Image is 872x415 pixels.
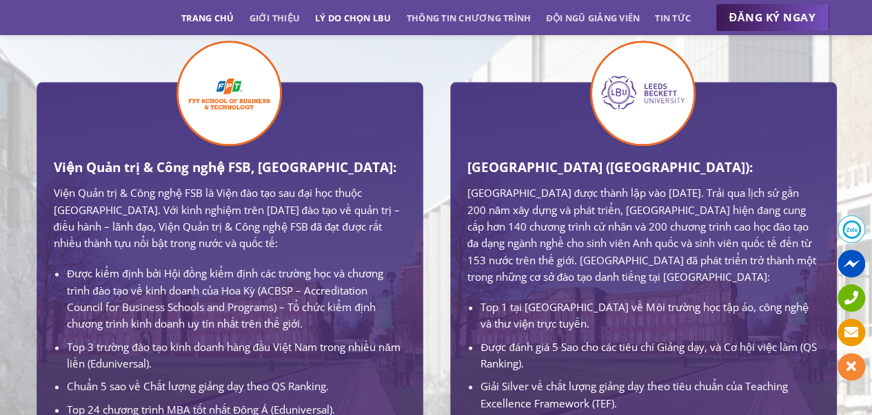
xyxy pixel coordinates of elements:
[480,299,818,332] li: Top 1 tại [GEOGRAPHIC_DATA] về Môi trường học tập ảo, công nghệ và thư viện trực tuyến.
[480,339,818,372] li: Được đánh giá 5 Sao cho các tiêu chí Giảng dạy, và Cơ hội việc làm (QS Ranking).
[67,339,405,372] li: Top 3 trường đào tạo kinh doanh hàng đầu Việt Nam trong nhiều năm liền (Eduniversal).
[467,184,819,285] p: [GEOGRAPHIC_DATA] được thành lập vào [DATE]. Trải qua lịch sử gần 200 năm xây dựng và phát triển,...
[54,157,405,178] h3: Viện Quản trị & Công nghệ FSB, [GEOGRAPHIC_DATA]:
[67,265,405,332] li: Được kiểm định bởi Hội đồng kiểm định các trường học và chương trình đào tạo về kinh doanh của Ho...
[181,6,234,30] a: Trang chủ
[655,6,691,30] a: Tin tức
[546,6,640,30] a: Đội ngũ giảng viên
[67,378,405,394] li: Chuẩn 5 sao về Chất lượng giảng dạy theo QS Ranking.
[480,378,818,412] li: Giải Silver về chất lượng giảng dạy theo tiêu chuẩn của Teaching Excellence Framework (TEF).
[407,6,531,30] a: Thông tin chương trình
[315,6,392,30] a: Lý do chọn LBU
[249,6,300,30] a: Giới thiệu
[54,184,405,251] p: Viện Quản trị & Công nghệ FSB là Viện đào tạo sau đại học thuộc [GEOGRAPHIC_DATA]. Với kinh nghiệ...
[467,157,819,178] h3: [GEOGRAPHIC_DATA] ([GEOGRAPHIC_DATA]):
[729,9,815,26] span: ĐĂNG KÝ NGAY
[716,4,829,32] a: ĐĂNG KÝ NGAY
